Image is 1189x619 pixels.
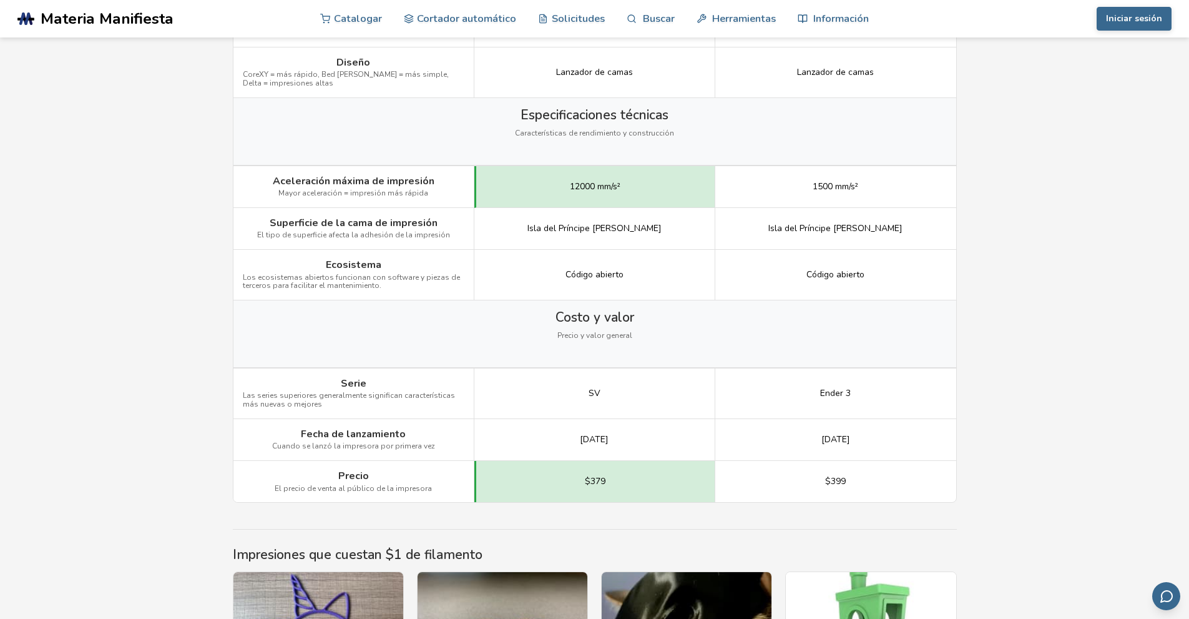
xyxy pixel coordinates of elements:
font: Isla del Príncipe [PERSON_NAME] [527,222,662,234]
font: Precio y valor general [557,330,632,340]
font: Ecosistema [326,258,381,272]
font: Especificaciones técnicas [521,106,668,124]
font: Lanzador de camas [797,66,874,78]
font: Impresiones que cuestan $1 de filamento [233,546,482,563]
button: Enviar comentarios por correo electrónico [1152,582,1180,610]
button: Iniciar sesión [1097,7,1172,31]
font: $379 [585,475,605,487]
font: CoreXY = más rápido, Bed [PERSON_NAME] = más simple, Delta = impresiones altas [243,69,449,88]
font: Serie [341,377,366,390]
font: Aceleración máxima de impresión [273,174,434,188]
font: Solicitudes [552,11,605,26]
font: SV [589,387,600,399]
font: Iniciar sesión [1106,12,1162,24]
font: Costo y valor [555,309,634,326]
font: Buscar [643,11,675,26]
font: Código abierto [806,269,864,280]
font: Isla del Príncipe [PERSON_NAME] [768,222,903,234]
font: Precio [338,469,369,483]
font: Características de rendimiento y construcción [515,128,674,138]
font: 12000 mm/s² [570,181,620,192]
font: Ender 3 [820,387,851,399]
font: Catalogar [334,11,382,26]
font: Los ecosistemas abiertos funcionan con software y piezas de terceros para facilitar el mantenimie... [243,272,460,291]
font: Mayor aceleración = impresión más rápida [278,188,428,198]
font: Cuando se lanzó la impresora por primera vez [272,441,435,451]
font: Información [813,11,869,26]
font: Materia Manifiesta [41,8,174,29]
font: 1500 mm/s² [813,181,858,192]
font: $399 [825,475,846,487]
font: Herramientas [712,11,776,26]
font: El precio de venta al público de la impresora [275,483,432,493]
font: Cortador automático [417,11,516,26]
font: Superficie de la cama de impresión [270,216,438,230]
font: Lanzador de camas [556,66,633,78]
font: [DATE] [821,433,850,445]
font: Código abierto [565,269,624,280]
font: Diseño [336,56,370,69]
font: Fecha de lanzamiento [301,427,406,441]
font: El tipo de superficie afecta la adhesión de la impresión [257,230,450,240]
font: Las series superiores generalmente significan características más nuevas o mejores [243,390,455,409]
font: [DATE] [580,433,609,445]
